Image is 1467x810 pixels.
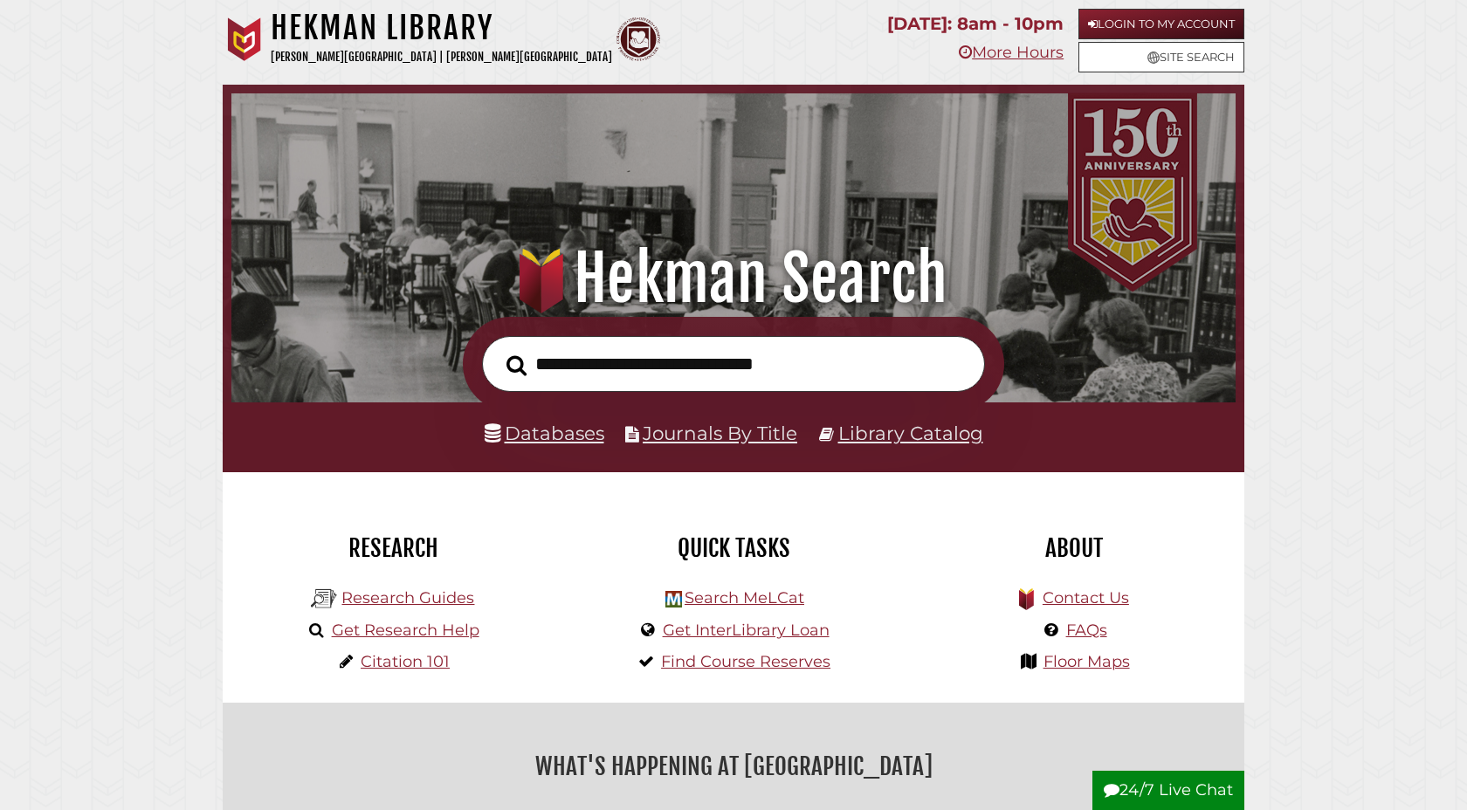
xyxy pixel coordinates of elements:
[361,652,450,671] a: Citation 101
[236,746,1231,786] h2: What's Happening at [GEOGRAPHIC_DATA]
[665,591,682,607] img: Hekman Library Logo
[485,422,604,444] a: Databases
[271,47,612,67] p: [PERSON_NAME][GEOGRAPHIC_DATA] | [PERSON_NAME][GEOGRAPHIC_DATA]
[223,17,266,61] img: Calvin University
[311,586,337,612] img: Hekman Library Logo
[685,588,804,607] a: Search MeLCat
[661,652,830,671] a: Find Course Reserves
[1043,652,1130,671] a: Floor Maps
[917,533,1231,563] h2: About
[959,43,1064,62] a: More Hours
[1066,621,1107,640] a: FAQs
[576,533,891,563] h2: Quick Tasks
[1043,588,1129,607] a: Contact Us
[1078,42,1244,72] a: Site Search
[616,17,660,61] img: Calvin Theological Seminary
[838,422,983,444] a: Library Catalog
[341,588,474,607] a: Research Guides
[663,621,830,640] a: Get InterLibrary Loan
[887,9,1064,39] p: [DATE]: 8am - 10pm
[253,240,1214,317] h1: Hekman Search
[332,621,479,640] a: Get Research Help
[236,533,550,563] h2: Research
[498,350,535,381] button: Search
[643,422,797,444] a: Journals By Title
[506,354,527,376] i: Search
[271,9,612,47] h1: Hekman Library
[1078,9,1244,39] a: Login to My Account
